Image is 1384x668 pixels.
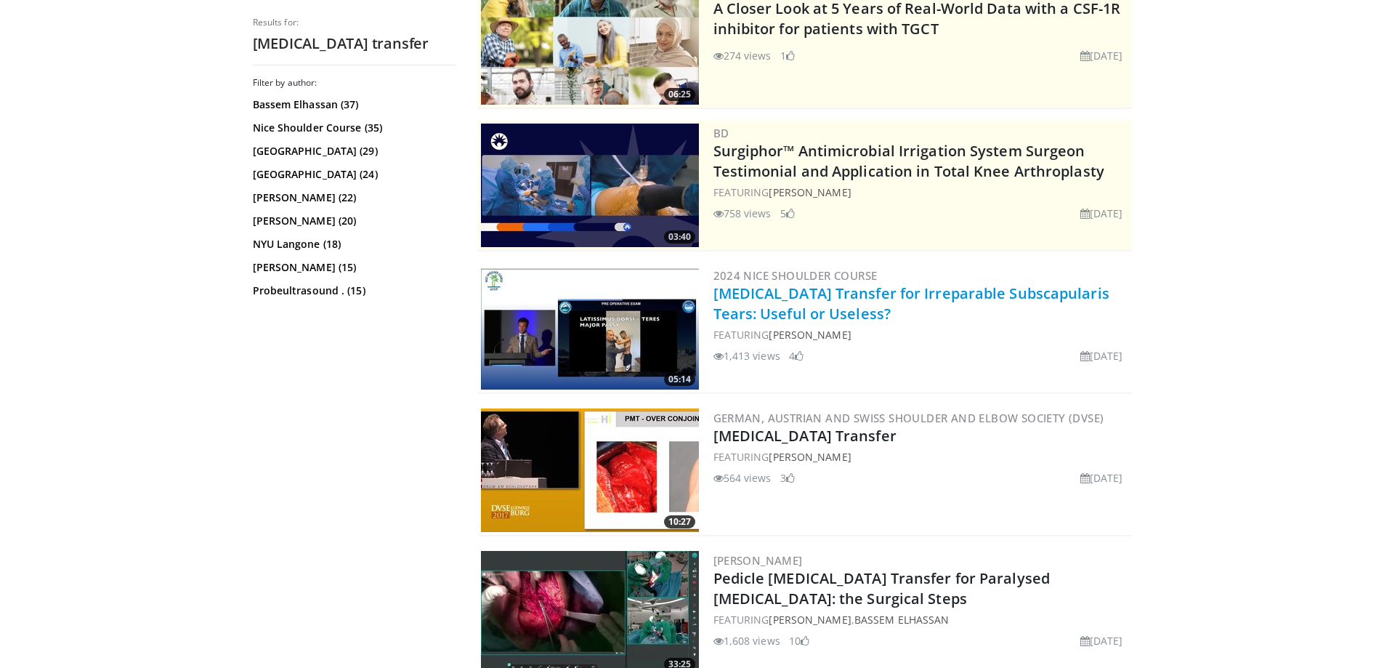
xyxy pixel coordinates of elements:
[253,97,453,112] a: Bassem Elhassan (37)
[1080,348,1123,363] li: [DATE]
[713,612,1129,627] div: FEATURING ,
[713,48,772,63] li: 274 views
[713,449,1129,464] div: FEATURING
[713,327,1129,342] div: FEATURING
[253,77,456,89] h3: Filter by author:
[713,141,1104,181] a: Surgiphor™ Antimicrobial Irrigation System Surgeon Testimonial and Application in Total Knee Arth...
[664,373,695,386] span: 05:14
[789,348,804,363] li: 4
[253,283,453,298] a: Probeultrasound . (15)
[253,121,453,135] a: Nice Shoulder Course (35)
[713,411,1104,425] a: German, Austrian and Swiss Shoulder and Elbow Society (DVSE)
[713,633,780,648] li: 1,608 views
[713,283,1109,323] a: [MEDICAL_DATA] Transfer for Irreparable Subscapularis Tears: Useful or Useless?
[481,266,699,390] a: 05:14
[780,206,795,221] li: 5
[713,126,729,140] a: BD
[713,268,878,283] a: 2024 Nice Shoulder Course
[713,426,897,446] a: [MEDICAL_DATA] Transfer
[253,237,453,251] a: NYU Langone (18)
[1080,633,1123,648] li: [DATE]
[713,553,803,568] a: [PERSON_NAME]
[1080,206,1123,221] li: [DATE]
[481,409,699,532] img: 5f952b90-b330-4d80-a0c1-735ae38b6573.300x170_q85_crop-smart_upscale.jpg
[481,124,699,247] img: 70422da6-974a-44ac-bf9d-78c82a89d891.300x170_q85_crop-smart_upscale.jpg
[253,34,456,53] h2: [MEDICAL_DATA] transfer
[769,450,851,464] a: [PERSON_NAME]
[253,167,453,182] a: [GEOGRAPHIC_DATA] (24)
[713,348,780,363] li: 1,413 views
[481,266,699,390] img: 36118edd-7391-4ae5-9c92-dcfc58cce4f8.300x170_q85_crop-smart_upscale.jpg
[780,470,795,486] li: 3
[481,409,699,532] a: 10:27
[664,88,695,101] span: 06:25
[713,206,772,221] li: 758 views
[713,470,772,486] li: 564 views
[664,230,695,244] span: 03:40
[253,214,453,228] a: [PERSON_NAME] (20)
[769,613,851,627] a: [PERSON_NAME]
[481,124,699,247] a: 03:40
[713,185,1129,200] div: FEATURING
[253,190,453,205] a: [PERSON_NAME] (22)
[664,515,695,528] span: 10:27
[769,328,851,342] a: [PERSON_NAME]
[789,633,809,648] li: 10
[1080,470,1123,486] li: [DATE]
[253,144,453,158] a: [GEOGRAPHIC_DATA] (29)
[854,613,950,627] a: Bassem Elhassan
[769,185,851,199] a: [PERSON_NAME]
[253,17,456,28] p: Results for:
[780,48,795,63] li: 1
[1080,48,1123,63] li: [DATE]
[253,260,453,275] a: [PERSON_NAME] (15)
[713,568,1051,608] a: Pedicle [MEDICAL_DATA] Transfer for Paralysed [MEDICAL_DATA]: the Surgical Steps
